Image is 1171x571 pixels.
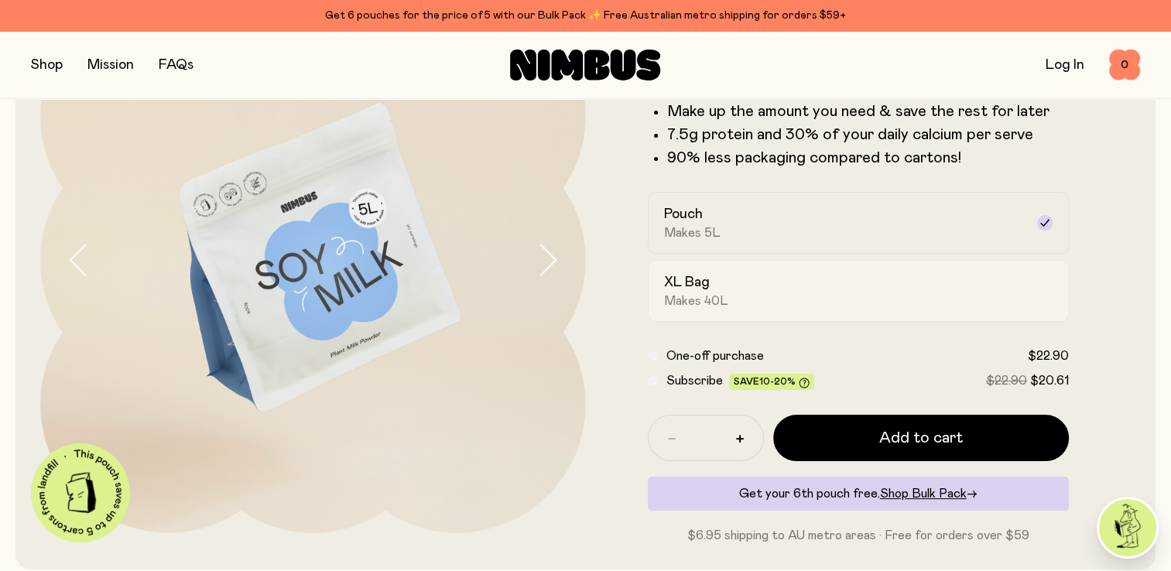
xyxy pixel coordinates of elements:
[159,58,193,72] a: FAQs
[986,374,1027,387] span: $22.90
[1046,58,1084,72] a: Log In
[31,6,1140,25] div: Get 6 pouches for the price of 5 with our Bulk Pack ✨ Free Australian metro shipping for orders $59+
[880,487,978,500] a: Shop Bulk Pack→
[880,487,967,500] span: Shop Bulk Pack
[1030,374,1069,387] span: $20.61
[1028,350,1069,362] span: $22.90
[1099,499,1156,556] img: agent
[773,415,1070,461] button: Add to cart
[648,526,1070,545] p: $6.95 shipping to AU metro areas · Free for orders over $59
[734,377,810,388] span: Save
[667,125,1070,144] li: 7.5g protein and 30% of your daily calcium per serve
[664,293,728,309] span: Makes 40L
[664,205,703,224] h2: Pouch
[879,427,963,449] span: Add to cart
[1109,50,1140,80] button: 0
[666,374,723,387] span: Subscribe
[666,350,764,362] span: One-off purchase
[664,273,710,292] h2: XL Bag
[667,149,1070,167] p: 90% less packaging compared to cartons!
[648,477,1070,511] div: Get your 6th pouch free.
[667,102,1070,121] li: Make up the amount you need & save the rest for later
[87,58,134,72] a: Mission
[759,377,796,386] span: 10-20%
[664,225,721,241] span: Makes 5L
